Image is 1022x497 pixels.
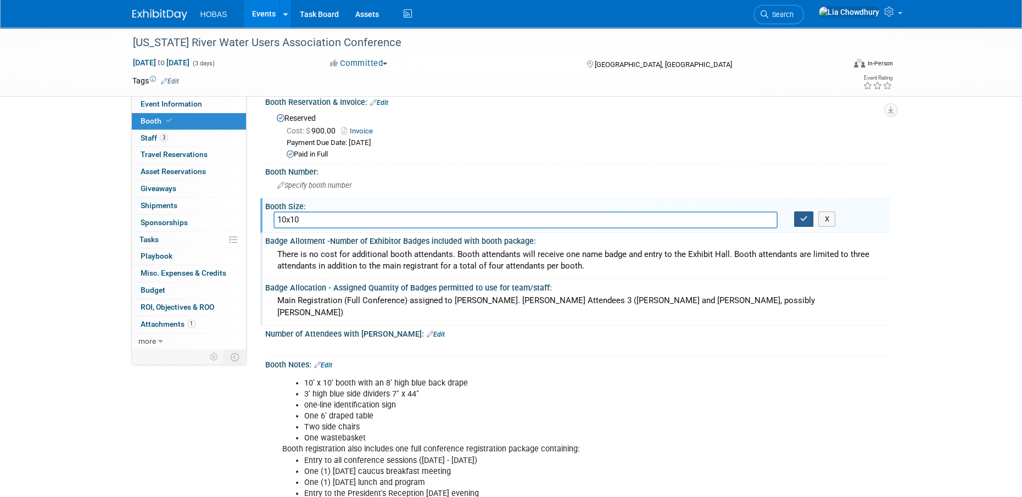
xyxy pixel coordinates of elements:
a: Playbook [132,248,246,265]
img: Format-Inperson.png [854,59,865,68]
td: Tags [132,75,179,86]
span: Travel Reservations [141,150,208,159]
div: Payment Due Date: [DATE] [287,138,882,148]
button: Committed [326,58,392,69]
li: One wastebasket [304,433,763,444]
span: Specify booth number [277,181,351,189]
i: Booth reservation complete [166,118,172,124]
div: Booth Notes: [265,356,890,371]
span: Budget [141,286,165,294]
span: Asset Reservations [141,167,206,176]
span: ROI, Objectives & ROO [141,303,214,311]
a: Tasks [132,232,246,248]
span: 900.00 [287,126,340,135]
a: Edit [427,331,445,338]
a: Edit [370,99,388,107]
td: Personalize Event Tab Strip [205,350,224,364]
li: One (1) [DATE] lunch and program [304,477,763,488]
div: Badge Allotment -Number of Exhibitor Badges included with booth package: [265,233,890,247]
a: Giveaways [132,181,246,197]
span: Cost: $ [287,126,311,135]
td: Toggle Event Tabs [224,350,246,364]
div: Main Registration (Full Conference) assigned to [PERSON_NAME]. [PERSON_NAME] Attendees 3 ([PERSON... [273,292,882,321]
span: to [156,58,166,67]
span: [GEOGRAPHIC_DATA], [GEOGRAPHIC_DATA] [595,60,732,69]
span: more [138,337,156,345]
a: Booth [132,113,246,130]
div: Badge Allocation - Assigned Quantity of Badges permitted to use for team/staff: [265,280,890,293]
a: Asset Reservations [132,164,246,180]
li: Entry to all conference sessions ([DATE] - [DATE]) [304,455,763,466]
li: one-line identification sign [304,400,763,411]
a: Edit [161,77,179,85]
li: Two side chairs [304,422,763,433]
a: Search [753,5,804,24]
div: In-Person [867,59,892,68]
a: Invoice [342,127,378,135]
div: Number of Attendees with [PERSON_NAME]: [265,326,890,340]
div: Booth Size: [265,198,890,212]
span: Staff [141,133,168,142]
span: Misc. Expenses & Credits [141,269,226,277]
li: 3’ high blue side dividers 7" x 44" [304,389,763,400]
div: Paid in Full [287,149,882,160]
div: Event Rating [862,75,892,81]
span: Giveaways [141,184,176,193]
li: One (1) [DATE] caucus breakfast meeting [304,466,763,477]
span: 1 [187,320,196,328]
div: Event Format [780,57,893,74]
img: Lia Chowdhury [818,6,880,18]
span: Search [768,10,794,19]
a: Event Information [132,96,246,113]
span: Tasks [139,235,159,244]
a: Staff3 [132,130,246,147]
a: Sponsorships [132,215,246,231]
li: One 6’ draped table [304,411,763,422]
div: Reserved [273,110,882,160]
a: Misc. Expenses & Credits [132,265,246,282]
a: Travel Reservations [132,147,246,163]
img: ExhibitDay [132,9,187,20]
div: Booth Number: [265,164,890,177]
span: Sponsorships [141,218,188,227]
span: Attachments [141,320,196,328]
span: Shipments [141,201,177,210]
a: ROI, Objectives & ROO [132,299,246,316]
span: 3 [160,133,168,142]
a: Budget [132,282,246,299]
a: Edit [314,361,332,369]
div: There is no cost for additional booth attendants. Booth attendants will receive one name badge an... [273,246,882,275]
span: (3 days) [192,60,215,67]
div: [US_STATE] River Water Users Association Conference [129,33,828,53]
span: Booth [141,116,174,125]
span: Playbook [141,252,172,260]
a: Shipments [132,198,246,214]
a: more [132,333,246,350]
span: Event Information [141,99,202,108]
a: Attachments1 [132,316,246,333]
div: Booth Reservation & Invoice: [265,94,890,108]
span: HOBAS [200,10,227,19]
span: [DATE] [DATE] [132,58,190,68]
li: 10’ x 10’ booth with an 8’ high blue back drape [304,378,763,389]
button: X [818,211,835,227]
